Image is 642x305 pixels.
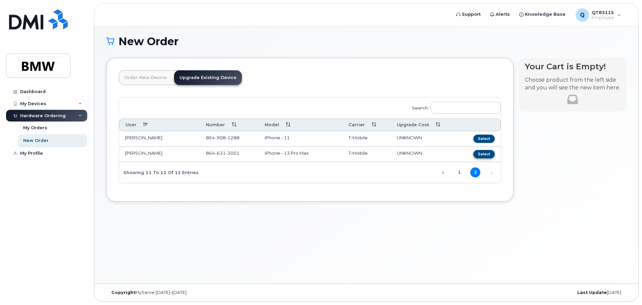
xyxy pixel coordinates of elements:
[206,150,239,156] span: 864
[106,290,280,295] div: MyServe [DATE]–[DATE]
[592,15,614,20] span: Employee
[470,167,480,177] a: 2
[259,147,342,162] td: iPhone - 13 Pro Max
[485,8,515,21] a: Alerts
[592,10,614,15] span: QT83115
[571,8,626,22] div: QT83115
[342,119,391,131] th: Carrier: activate to sort column ascending
[438,168,448,178] a: Previous
[200,119,258,131] th: Number: activate to sort column ascending
[215,150,226,156] span: 631
[397,150,422,156] span: UNKNOWN
[525,62,620,71] h4: Your Cart is Empty!
[391,119,459,131] th: Upgrade Cost: activate to sort column ascending
[259,131,342,147] td: iPhone - 11
[431,102,501,114] input: Search:
[577,290,607,295] strong: Last Update
[111,290,136,295] strong: Copyright
[174,70,242,85] a: Upgrade Existing Device
[397,135,422,140] span: UNKNOWN
[451,8,485,21] a: Support
[408,97,501,116] label: Search:
[462,11,481,18] span: Support
[453,290,626,295] div: [DATE]
[119,147,200,162] td: [PERSON_NAME]
[486,168,496,178] a: Next
[226,135,239,140] span: 1288
[226,150,239,156] span: 3001
[515,8,570,21] a: Knowledge Base
[525,11,566,18] span: Knowledge Base
[119,131,200,147] td: [PERSON_NAME]
[119,119,200,131] th: User: activate to sort column descending
[342,131,391,147] td: T-Mobile
[525,76,620,92] p: Choose product from the left side and you will see the new item here.
[342,147,391,162] td: T-Mobile
[259,119,342,131] th: Model: activate to sort column ascending
[119,166,199,178] div: Showing 11 to 12 of 12 entries
[106,35,626,47] h1: New Order
[496,11,510,18] span: Alerts
[473,150,495,158] button: Select
[580,11,585,19] span: Q
[215,135,226,140] span: 908
[206,135,239,140] span: 864
[613,276,637,300] iframe: Messenger Launcher
[473,135,495,143] button: Select
[454,167,464,177] a: 1
[119,70,172,85] a: Order New Device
